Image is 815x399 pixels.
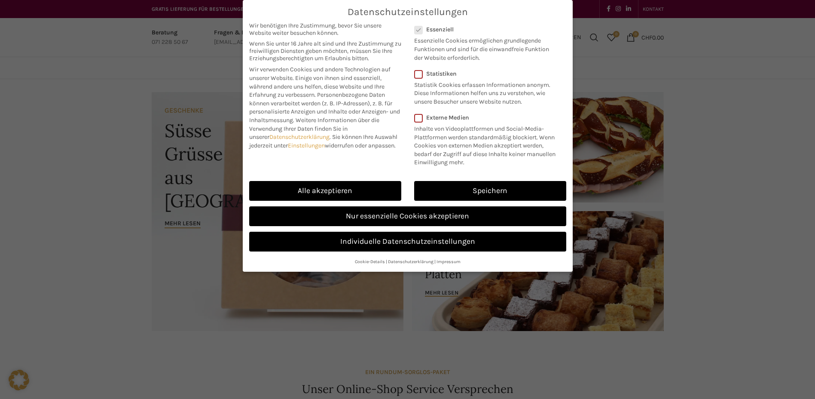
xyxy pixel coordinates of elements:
p: Essenzielle Cookies ermöglichen grundlegende Funktionen und sind für die einwandfreie Funktion de... [414,33,555,62]
a: Cookie-Details [355,259,385,264]
label: Essenziell [414,26,555,33]
span: Wir verwenden Cookies und andere Technologien auf unserer Website. Einige von ihnen sind essenzie... [249,66,391,98]
a: Impressum [436,259,461,264]
p: Inhalte von Videoplattformen und Social-Media-Plattformen werden standardmäßig blockiert. Wenn Co... [414,121,561,167]
a: Datenschutzerklärung [388,259,433,264]
a: Einstellungen [288,142,325,149]
span: Datenschutzeinstellungen [348,6,468,18]
a: Datenschutzerklärung [269,133,330,141]
span: Sie können Ihre Auswahl jederzeit unter widerrufen oder anpassen. [249,133,397,149]
a: Nur essenzielle Cookies akzeptieren [249,206,566,226]
a: Individuelle Datenschutzeinstellungen [249,232,566,252]
a: Speichern [414,181,566,201]
label: Externe Medien [414,114,561,121]
span: Wenn Sie unter 16 Jahre alt sind und Ihre Zustimmung zu freiwilligen Diensten geben möchten, müss... [249,40,401,62]
p: Statistik Cookies erfassen Informationen anonym. Diese Informationen helfen uns zu verstehen, wie... [414,77,555,106]
span: Personenbezogene Daten können verarbeitet werden (z. B. IP-Adressen), z. B. für personalisierte A... [249,91,400,124]
a: Alle akzeptieren [249,181,401,201]
label: Statistiken [414,70,555,77]
span: Weitere Informationen über die Verwendung Ihrer Daten finden Sie in unserer . [249,117,379,141]
span: Wir benötigen Ihre Zustimmung, bevor Sie unsere Website weiter besuchen können. [249,22,401,37]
